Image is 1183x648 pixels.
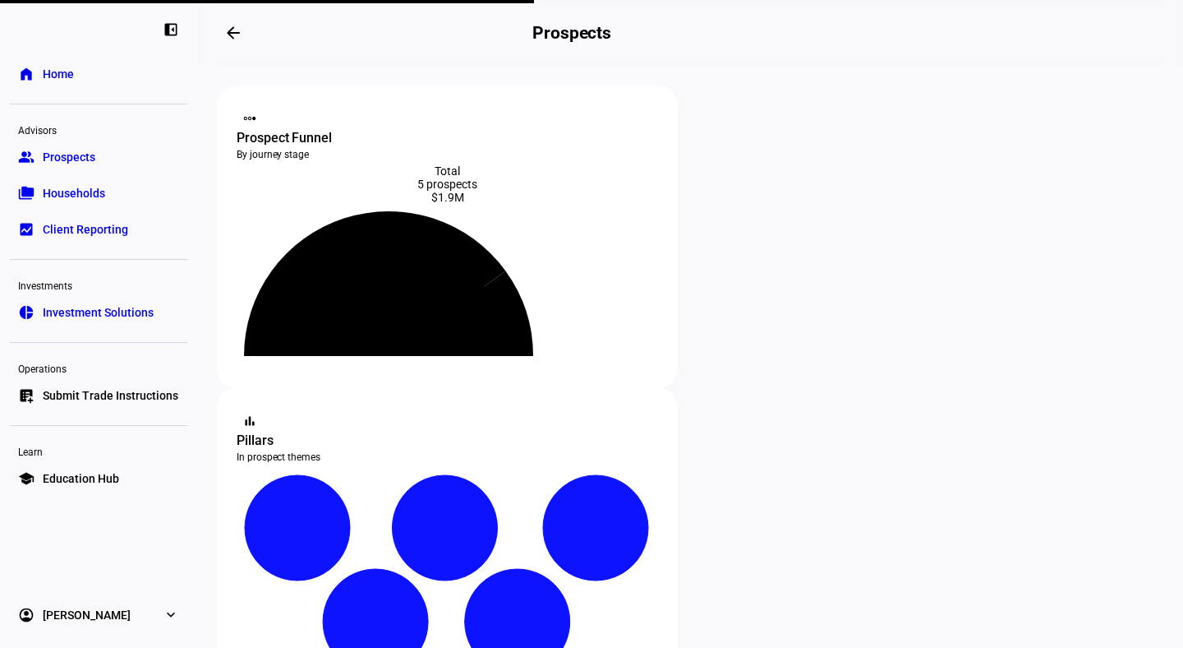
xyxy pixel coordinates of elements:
[237,191,658,204] div: $1.9M
[18,185,35,201] eth-mat-symbol: folder_copy
[163,607,179,623] eth-mat-symbol: expand_more
[237,451,658,464] div: In prospect themes
[532,23,611,43] h2: Prospects
[223,23,243,43] mat-icon: arrow_backwards
[18,470,35,487] eth-mat-symbol: school
[43,304,154,321] span: Investment Solutions
[10,356,187,379] div: Operations
[18,304,35,321] eth-mat-symbol: pie_chart
[43,149,95,165] span: Prospects
[242,413,258,429] mat-icon: bar_chart
[43,185,105,201] span: Households
[10,296,187,329] a: pie_chartInvestment Solutions
[43,221,128,238] span: Client Reporting
[10,141,187,174] a: groupProspects
[10,213,187,246] a: bid_landscapeClient Reporting
[237,178,658,191] div: 5 prospects
[237,164,658,178] div: Total
[18,607,35,623] eth-mat-symbol: account_circle
[18,149,35,165] eth-mat-symbol: group
[43,470,119,487] span: Education Hub
[10,177,187,210] a: folder_copyHouseholds
[10,273,187,296] div: Investments
[10,118,187,141] div: Advisors
[18,66,35,82] eth-mat-symbol: home
[18,387,35,404] eth-mat-symbol: list_alt_add
[10,439,187,462] div: Learn
[237,148,658,161] div: By journey stage
[43,66,74,82] span: Home
[237,431,658,451] div: Pillars
[242,110,258,127] mat-icon: steppers
[43,387,178,404] span: Submit Trade Instructions
[10,58,187,90] a: homeHome
[163,21,179,38] eth-mat-symbol: left_panel_close
[237,128,658,148] div: Prospect Funnel
[43,607,131,623] span: [PERSON_NAME]
[18,221,35,238] eth-mat-symbol: bid_landscape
